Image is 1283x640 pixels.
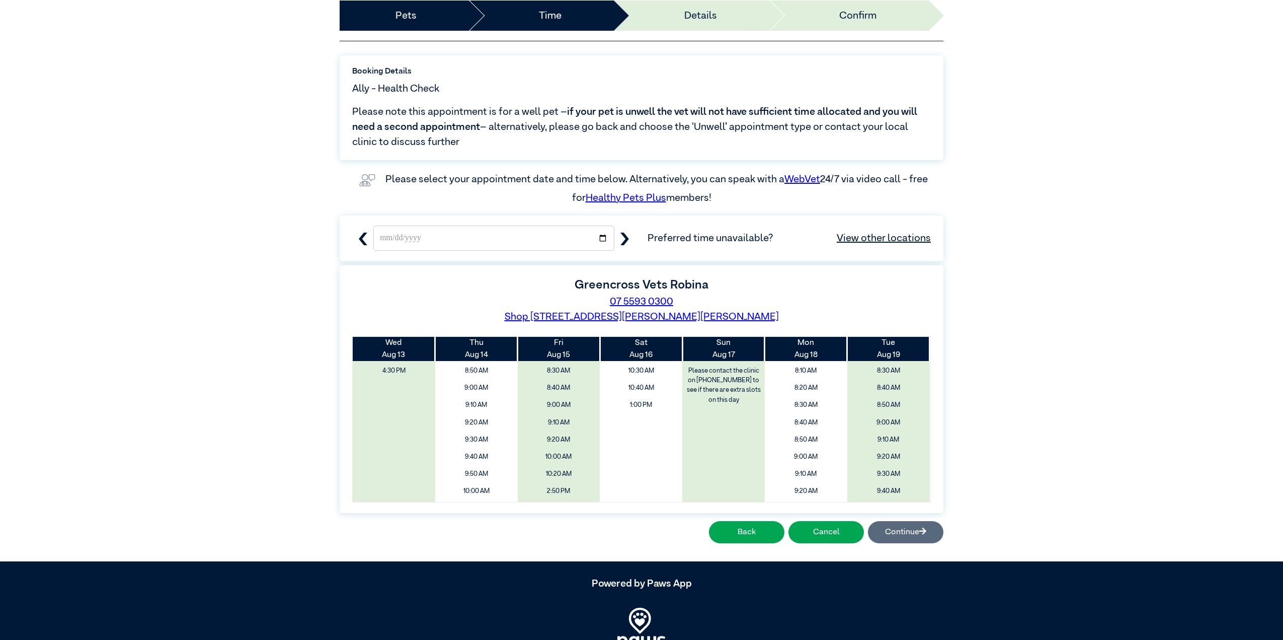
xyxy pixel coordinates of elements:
[851,501,926,516] span: 9:50 AM
[851,467,926,481] span: 9:30 AM
[439,364,514,378] span: 8:50 AM
[521,364,597,378] span: 8:30 AM
[355,170,379,190] img: vet
[768,501,844,516] span: 9:30 AM
[439,450,514,464] span: 9:40 AM
[784,174,820,184] a: WebVet
[439,484,514,499] span: 10:00 AM
[768,381,844,395] span: 8:20 AM
[851,381,926,395] span: 8:40 AM
[851,450,926,464] span: 9:20 AM
[768,398,844,412] span: 8:30 AM
[648,231,931,246] span: Preferred time unavailable?
[435,337,518,361] th: Aug 14
[521,450,597,464] span: 10:00 AM
[837,231,931,246] a: View other locations
[851,484,926,499] span: 9:40 AM
[385,174,930,202] label: Please select your appointment date and time below. Alternatively, you can speak with a 24/7 via ...
[847,337,930,361] th: Aug 19
[439,415,514,430] span: 9:20 AM
[610,297,673,307] a: 07 5593 0300
[768,433,844,447] span: 8:50 AM
[521,467,597,481] span: 10:20 AM
[356,364,432,378] span: 4:30 PM
[586,193,666,203] a: Healthy Pets Plus
[603,364,679,378] span: 10:30 AM
[521,415,597,430] span: 9:10 AM
[600,337,682,361] th: Aug 16
[539,8,562,23] a: Time
[603,381,679,395] span: 10:40 AM
[439,467,514,481] span: 9:50 AM
[709,521,784,543] button: Back
[851,398,926,412] span: 8:50 AM
[768,484,844,499] span: 9:20 AM
[682,337,765,361] th: Aug 17
[505,312,779,322] a: Shop [STREET_ADDRESS][PERSON_NAME][PERSON_NAME]
[439,501,514,516] span: 10:10 AM
[352,81,439,96] span: Ally - Health Check
[851,415,926,430] span: 9:00 AM
[575,279,708,291] label: Greencross Vets Robina
[439,433,514,447] span: 9:30 AM
[352,107,917,132] span: if your pet is unwell the vet will not have sufficient time allocated and you will need a second ...
[521,501,597,516] span: 3:00 PM
[352,65,931,78] label: Booking Details
[340,578,943,590] h5: Powered by Paws App
[603,398,679,412] span: 1:00 PM
[768,415,844,430] span: 8:40 AM
[521,398,597,412] span: 9:00 AM
[521,433,597,447] span: 9:20 AM
[521,381,597,395] span: 8:40 AM
[395,8,417,23] a: Pets
[788,521,864,543] button: Cancel
[439,398,514,412] span: 9:10 AM
[851,364,926,378] span: 8:30 AM
[768,364,844,378] span: 8:10 AM
[683,364,764,407] label: Please contact the clinic on [PHONE_NUMBER] to see if there are extra slots on this day
[352,104,931,150] span: Please note this appointment is for a well pet – – alternatively, please go back and choose the ‘...
[765,337,847,361] th: Aug 18
[768,467,844,481] span: 9:10 AM
[439,381,514,395] span: 9:00 AM
[353,337,435,361] th: Aug 13
[851,433,926,447] span: 9:10 AM
[521,484,597,499] span: 2:50 PM
[768,450,844,464] span: 9:00 AM
[518,337,600,361] th: Aug 15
